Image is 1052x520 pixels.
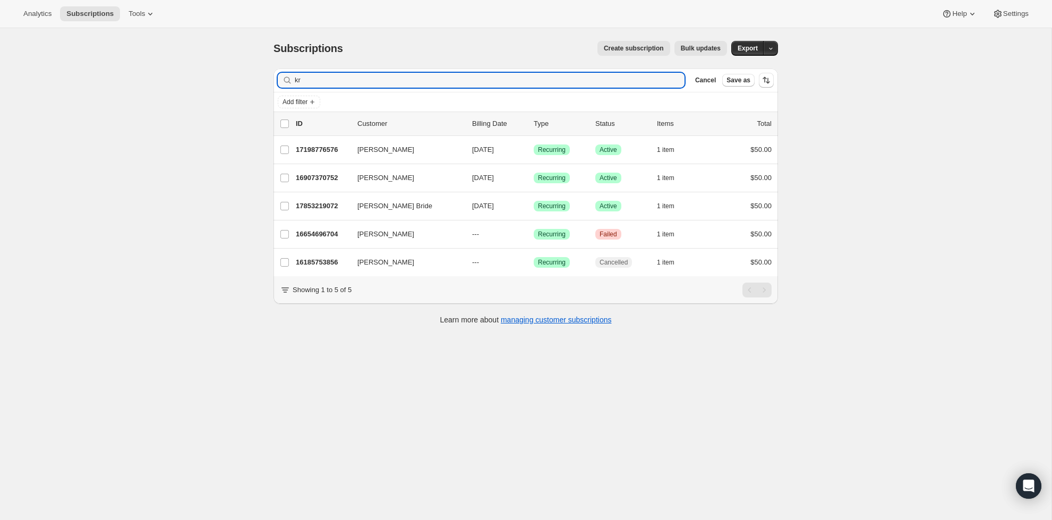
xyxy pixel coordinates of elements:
span: --- [472,230,479,238]
a: managing customer subscriptions [501,316,612,324]
div: 16907370752[PERSON_NAME][DATE]SuccessRecurringSuccessActive1 item$50.00 [296,171,772,185]
span: Add filter [283,98,307,106]
p: 16654696704 [296,229,349,240]
span: Export [738,44,758,53]
button: Sort the results [759,73,774,88]
span: [PERSON_NAME] [357,173,414,183]
span: 1 item [657,202,674,210]
div: 16654696704[PERSON_NAME]---SuccessRecurringCriticalFailed1 item$50.00 [296,227,772,242]
span: $50.00 [750,230,772,238]
p: 17853219072 [296,201,349,211]
span: [PERSON_NAME] Bride [357,201,432,211]
button: [PERSON_NAME] Bride [351,198,457,215]
span: Cancelled [600,258,628,267]
span: 1 item [657,174,674,182]
button: Save as [722,74,755,87]
button: 1 item [657,255,686,270]
span: Tools [129,10,145,18]
span: 1 item [657,230,674,238]
span: $50.00 [750,258,772,266]
button: Help [935,6,983,21]
span: Recurring [538,258,566,267]
div: 17198776576[PERSON_NAME][DATE]SuccessRecurringSuccessActive1 item$50.00 [296,142,772,157]
span: Active [600,202,617,210]
span: Active [600,146,617,154]
span: $50.00 [750,174,772,182]
div: Type [534,118,587,129]
div: Items [657,118,710,129]
div: Open Intercom Messenger [1016,473,1041,499]
div: IDCustomerBilling DateTypeStatusItemsTotal [296,118,772,129]
button: 1 item [657,199,686,214]
div: 16185753856[PERSON_NAME]---SuccessRecurringCancelled1 item$50.00 [296,255,772,270]
span: [DATE] [472,146,494,154]
span: Create subscription [604,44,664,53]
span: Failed [600,230,617,238]
p: Status [595,118,648,129]
button: Bulk updates [674,41,727,56]
span: Cancel [695,76,716,84]
span: Bulk updates [681,44,721,53]
button: Tools [122,6,162,21]
button: Settings [986,6,1035,21]
span: Subscriptions [273,42,343,54]
button: [PERSON_NAME] [351,226,457,243]
p: 16907370752 [296,173,349,183]
span: Recurring [538,202,566,210]
p: Learn more about [440,314,612,325]
button: [PERSON_NAME] [351,141,457,158]
span: [PERSON_NAME] [357,229,414,240]
button: 1 item [657,227,686,242]
p: Showing 1 to 5 of 5 [293,285,352,295]
p: 16185753856 [296,257,349,268]
p: Customer [357,118,464,129]
span: --- [472,258,479,266]
button: Export [731,41,764,56]
span: Recurring [538,230,566,238]
button: Cancel [691,74,720,87]
button: 1 item [657,142,686,157]
span: [PERSON_NAME] [357,257,414,268]
button: [PERSON_NAME] [351,169,457,186]
span: Recurring [538,146,566,154]
button: Add filter [278,96,320,108]
button: Subscriptions [60,6,120,21]
span: Recurring [538,174,566,182]
button: Analytics [17,6,58,21]
span: Save as [726,76,750,84]
span: [DATE] [472,174,494,182]
span: Help [952,10,967,18]
nav: Pagination [742,283,772,297]
p: Billing Date [472,118,525,129]
button: 1 item [657,171,686,185]
span: [PERSON_NAME] [357,144,414,155]
span: 1 item [657,146,674,154]
p: Total [757,118,772,129]
input: Filter subscribers [295,73,685,88]
p: ID [296,118,349,129]
span: Settings [1003,10,1029,18]
p: 17198776576 [296,144,349,155]
span: $50.00 [750,146,772,154]
button: [PERSON_NAME] [351,254,457,271]
span: 1 item [657,258,674,267]
span: Analytics [23,10,52,18]
span: [DATE] [472,202,494,210]
div: 17853219072[PERSON_NAME] Bride[DATE]SuccessRecurringSuccessActive1 item$50.00 [296,199,772,214]
span: $50.00 [750,202,772,210]
span: Subscriptions [66,10,114,18]
button: Create subscription [597,41,670,56]
span: Active [600,174,617,182]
